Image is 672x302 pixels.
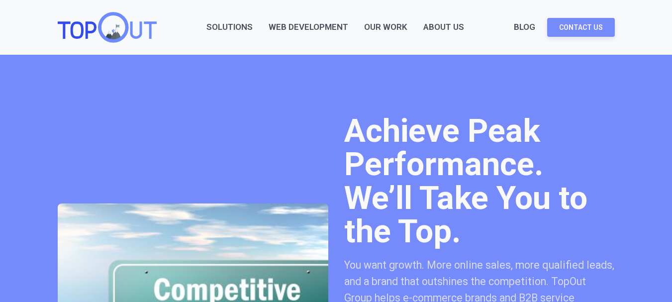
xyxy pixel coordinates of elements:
a: Web Development [269,20,348,34]
div: About Us [423,20,464,34]
a: Solutions [206,20,253,34]
h1: Achieve Peak Performance. We’ll Take You to the Top. [344,114,615,249]
a: Contact Us [547,18,615,37]
a: Blog [514,20,535,34]
a: Our Work [364,20,407,34]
